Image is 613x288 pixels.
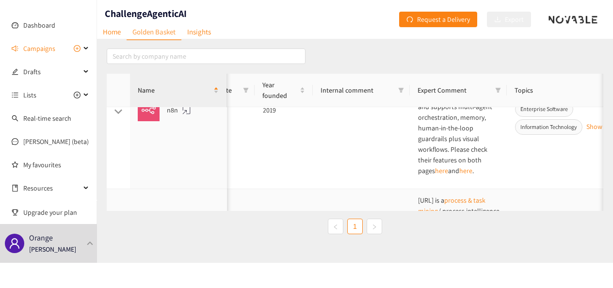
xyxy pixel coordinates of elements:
span: Upgrade your plan [23,203,89,222]
span: Topics [515,85,613,96]
span: sound [12,45,18,52]
span: Name [138,85,211,96]
span: Resources [23,178,81,198]
a: website [180,104,193,116]
li: Previous Page [328,219,343,234]
img: Snapshot of the Company's website [138,99,160,121]
button: right [367,219,382,234]
span: right [371,224,377,230]
span: Year founded [262,80,298,101]
span: filter [243,87,249,93]
iframe: Chat Widget [565,241,613,288]
span: Internal comment [321,85,394,96]
span: Information Technology [515,119,582,135]
a: Dashboard [23,21,55,30]
span: plus-circle [74,45,81,52]
th: Year founded [255,74,313,107]
a: Insights [181,24,217,39]
button: left [328,219,343,234]
a: Home [97,24,127,39]
h1: ChallengeAgenticAI [105,7,187,20]
span: plus-circle [74,92,81,98]
span: trophy [12,209,18,216]
span: Expert Comment [418,85,491,96]
a: process & task mining [418,196,485,215]
span: Campaigns [23,39,55,58]
li: 1 [347,219,363,234]
input: Search by company name [107,48,306,64]
a: [PERSON_NAME] (beta) [23,137,89,146]
a: Golden Basket [127,24,181,40]
span: unordered-list [12,92,18,98]
div: Widget de chat [565,241,613,288]
span: edit [12,68,18,75]
a: here [435,166,448,175]
span: redo [406,16,413,24]
span: filter [241,83,251,97]
button: redoRequest a Delivery [399,12,477,27]
span: Drafts [23,62,81,81]
span: Enterprise Software [515,101,573,117]
span: filter [493,83,503,97]
div: n8n [138,99,219,121]
span: Request a Delivery [417,14,470,25]
span: book [12,185,18,192]
p: [PERSON_NAME] [29,244,76,255]
span: left [333,224,339,230]
td: 2019 [255,32,313,189]
a: here [459,166,472,175]
span: filter [495,87,501,93]
span: Lists [23,85,36,105]
button: downloadExport [487,12,531,27]
span: filter [398,87,404,93]
a: 1 [348,219,362,234]
span: user [9,238,20,249]
p: Orange [29,232,53,244]
li: Next Page [367,219,382,234]
a: My favourites [23,155,89,175]
a: Real-time search [23,114,71,123]
span: filter [396,83,406,97]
